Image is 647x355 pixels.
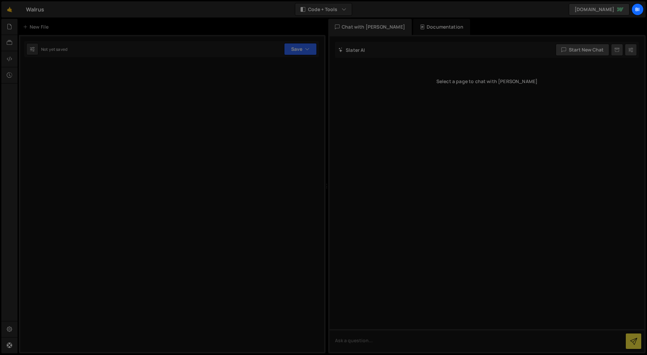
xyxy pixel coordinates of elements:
a: Bi [631,3,644,15]
button: Code + Tools [295,3,352,15]
div: Not yet saved [41,46,67,52]
button: Start new chat [556,44,609,56]
a: 🤙 [1,1,18,17]
div: Chat with [PERSON_NAME] [328,19,412,35]
button: Save [284,43,317,55]
div: Documentation [413,19,470,35]
a: [DOMAIN_NAME] [569,3,629,15]
div: Walrus [26,5,44,13]
h2: Slater AI [338,47,365,53]
div: New File [23,24,51,30]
